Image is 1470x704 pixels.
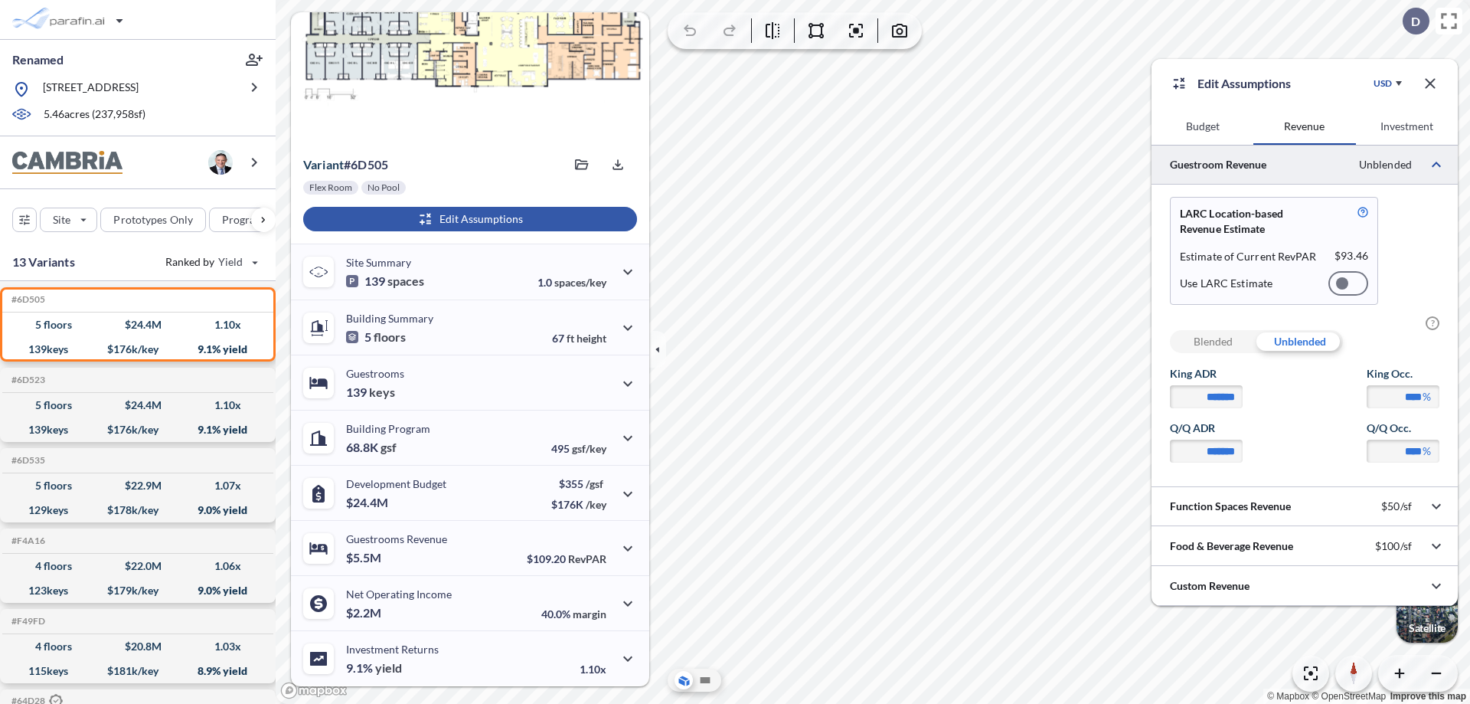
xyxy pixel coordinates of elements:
a: Mapbox [1267,691,1309,702]
p: $109.20 [527,552,606,565]
span: margin [573,607,606,621]
p: Flex Room [309,182,352,194]
p: Renamed [12,51,64,68]
p: # 6d505 [303,157,388,172]
label: Q/Q Occ. [1367,421,1439,436]
span: ft [567,332,574,345]
p: $50/sf [1381,499,1412,513]
p: 68.8K [346,440,397,455]
button: Budget [1151,108,1253,145]
a: OpenStreetMap [1312,691,1386,702]
button: Edit Assumptions [303,207,637,231]
p: [STREET_ADDRESS] [43,80,139,99]
p: 5 [346,329,406,345]
p: 1.10x [580,663,606,676]
p: Investment Returns [346,643,439,656]
p: Prototypes Only [113,212,193,228]
span: Yield [218,254,243,270]
h5: Click to copy the code [8,616,45,627]
span: yield [375,660,402,676]
p: 139 [346,273,424,289]
h5: Click to copy the code [8,535,45,546]
p: $355 [551,477,606,490]
p: Building Summary [346,312,433,325]
p: $176K [551,498,606,511]
span: Variant [303,157,344,172]
button: Revenue [1253,108,1355,145]
p: 1.0 [537,276,606,289]
span: RevPAR [568,552,606,565]
button: Investment [1356,108,1458,145]
h5: Click to copy the code [8,294,45,305]
span: spaces [387,273,424,289]
p: 67 [552,332,606,345]
p: LARC Location-based Revenue Estimate [1180,206,1321,237]
img: user logo [208,150,233,175]
div: USD [1374,77,1392,90]
span: gsf [381,440,397,455]
label: % [1423,444,1431,459]
label: Q/Q ADR [1170,421,1243,436]
button: Ranked by Yield [153,250,268,274]
label: % [1423,389,1431,404]
div: Unblended [1256,330,1343,353]
p: Site [53,212,70,228]
p: Program [222,212,265,228]
p: D [1411,15,1420,28]
p: Function Spaces Revenue [1170,499,1291,514]
p: Guestrooms Revenue [346,532,447,545]
p: 40.0% [541,607,606,621]
p: Estimate of Current RevPAR [1180,249,1317,264]
p: Use LARC Estimate [1180,277,1272,290]
button: Prototypes Only [100,208,206,232]
span: ? [1426,316,1439,330]
h5: Click to copy the code [8,375,45,385]
span: keys [369,385,395,400]
p: $24.4M [346,495,390,510]
label: King ADR [1170,366,1243,381]
p: Food & Beverage Revenue [1170,539,1293,554]
a: Mapbox homepage [280,682,348,699]
a: Improve this map [1390,691,1466,702]
button: Aerial View [675,671,693,689]
p: $100/sf [1375,539,1412,553]
p: 5.46 acres ( 237,958 sf) [44,106,145,123]
p: Development Budget [346,477,446,490]
div: Blended [1170,330,1256,353]
button: Switcher ImageSatellite [1396,581,1458,643]
img: Switcher Image [1396,581,1458,643]
span: spaces/key [554,276,606,289]
p: Net Operating Income [346,588,452,601]
span: /gsf [586,477,603,490]
h5: Click to copy the code [8,455,45,466]
p: Edit Assumptions [1197,74,1291,93]
p: 495 [551,442,606,455]
p: Site Summary [346,256,411,269]
button: Program [209,208,292,232]
p: $ 93.46 [1334,249,1368,264]
img: BrandImage [12,151,122,175]
button: Site [40,208,97,232]
span: /key [586,498,606,511]
span: height [577,332,606,345]
label: King Occ. [1367,366,1439,381]
p: Building Program [346,422,430,435]
p: 13 Variants [12,253,75,271]
p: $5.5M [346,550,384,565]
p: Guestrooms [346,367,404,380]
p: $2.2M [346,605,384,621]
button: Site Plan [696,671,714,689]
p: 139 [346,385,395,400]
p: 9.1% [346,660,402,676]
span: floors [374,329,406,345]
span: gsf/key [572,442,606,455]
p: Satellite [1409,622,1445,634]
p: Custom Revenue [1170,578,1249,594]
p: No Pool [367,182,400,194]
